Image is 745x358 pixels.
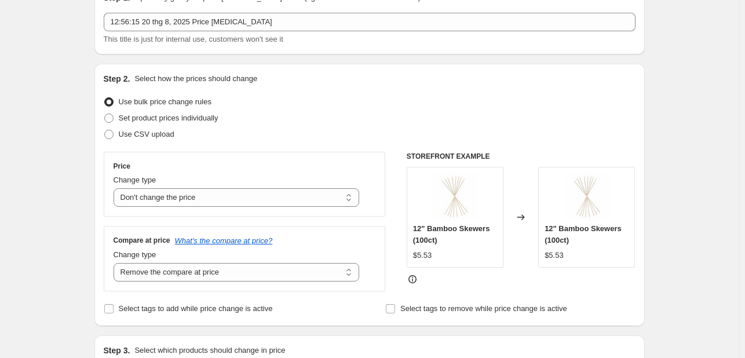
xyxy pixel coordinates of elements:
span: This title is just for internal use, customers won't see it [104,35,283,43]
span: Change type [114,250,156,259]
div: $5.53 [413,250,432,261]
span: 12" Bamboo Skewers (100ct) [545,224,622,244]
div: $5.53 [545,250,564,261]
span: Use bulk price change rules [119,97,211,106]
h3: Compare at price [114,236,170,245]
input: 30% off holiday sale [104,13,636,31]
span: Select tags to add while price change is active [119,304,273,313]
p: Select how the prices should change [134,73,257,85]
h2: Step 3. [104,345,130,356]
img: 12_-Bamboo-Skewers-_100ct_-Party-Expo-111797939_80x.jpg [564,173,610,220]
span: 12" Bamboo Skewers (100ct) [413,224,490,244]
p: Select which products should change in price [134,345,285,356]
h3: Price [114,162,130,171]
span: Select tags to remove while price change is active [400,304,567,313]
span: Set product prices individually [119,114,218,122]
h2: Step 2. [104,73,130,85]
button: What's the compare at price? [175,236,273,245]
span: Use CSV upload [119,130,174,138]
span: Change type [114,176,156,184]
img: 12_-Bamboo-Skewers-_100ct_-Party-Expo-111797939_80x.jpg [432,173,478,220]
h6: STOREFRONT EXAMPLE [407,152,636,161]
